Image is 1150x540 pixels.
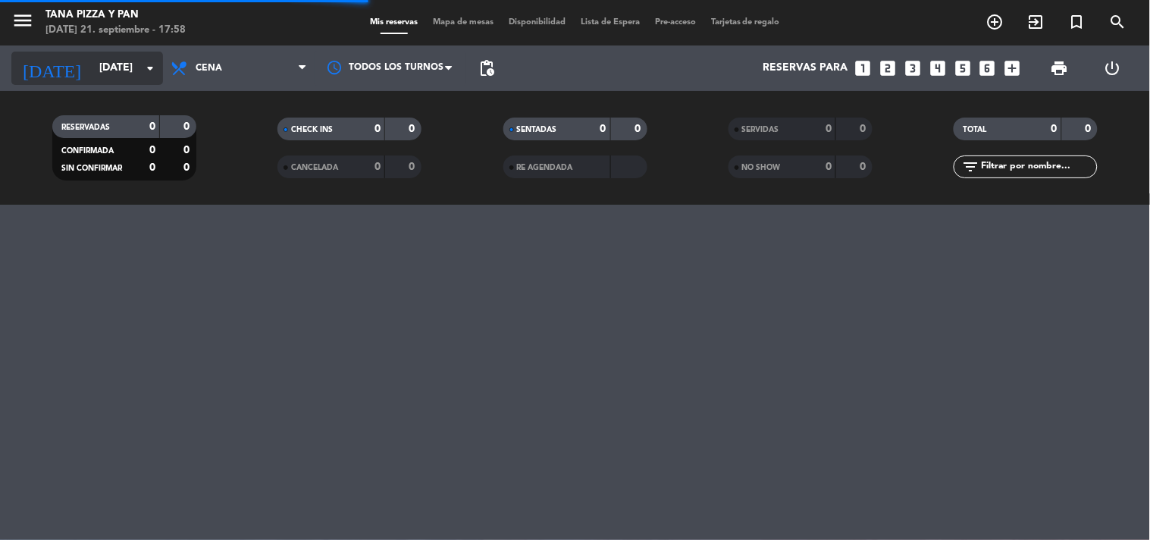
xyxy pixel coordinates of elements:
[45,23,186,38] div: [DATE] 21. septiembre - 17:58
[763,62,848,74] span: Reservas para
[425,18,501,27] span: Mapa de mesas
[860,162,869,172] strong: 0
[903,58,923,78] i: looks_3
[409,162,418,172] strong: 0
[963,126,986,133] span: TOTAL
[291,126,333,133] span: CHECK INS
[979,159,1097,175] input: Filtrar por nombre...
[11,9,34,37] button: menu
[61,165,122,172] span: SIN CONFIRMAR
[928,58,948,78] i: looks_4
[986,13,1004,31] i: add_circle_outline
[978,58,998,78] i: looks_6
[635,124,644,134] strong: 0
[1109,13,1127,31] i: search
[1051,59,1069,77] span: print
[149,145,155,155] strong: 0
[409,124,418,134] strong: 0
[853,58,873,78] i: looks_one
[826,124,832,134] strong: 0
[61,124,110,131] span: RESERVADAS
[1086,46,1139,91] div: LOG OUT
[374,124,381,134] strong: 0
[860,124,869,134] strong: 0
[647,18,703,27] span: Pre-acceso
[1003,58,1023,78] i: add_box
[362,18,425,27] span: Mis reservas
[826,162,832,172] strong: 0
[573,18,647,27] span: Lista de Espera
[45,8,186,23] div: Tana Pizza y Pan
[742,164,781,171] span: NO SHOW
[478,59,496,77] span: pending_actions
[141,59,159,77] i: arrow_drop_down
[183,162,193,173] strong: 0
[61,147,114,155] span: CONFIRMADA
[291,164,338,171] span: CANCELADA
[196,63,222,74] span: Cena
[517,126,557,133] span: SENTADAS
[1068,13,1086,31] i: turned_in_not
[501,18,573,27] span: Disponibilidad
[600,124,606,134] strong: 0
[374,162,381,172] strong: 0
[11,9,34,32] i: menu
[1086,124,1095,134] strong: 0
[517,164,573,171] span: RE AGENDADA
[183,121,193,132] strong: 0
[953,58,973,78] i: looks_5
[1103,59,1121,77] i: power_settings_new
[961,158,979,176] i: filter_list
[1027,13,1045,31] i: exit_to_app
[149,162,155,173] strong: 0
[149,121,155,132] strong: 0
[703,18,788,27] span: Tarjetas de regalo
[183,145,193,155] strong: 0
[1051,124,1058,134] strong: 0
[742,126,779,133] span: SERVIDAS
[11,52,92,85] i: [DATE]
[878,58,898,78] i: looks_two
